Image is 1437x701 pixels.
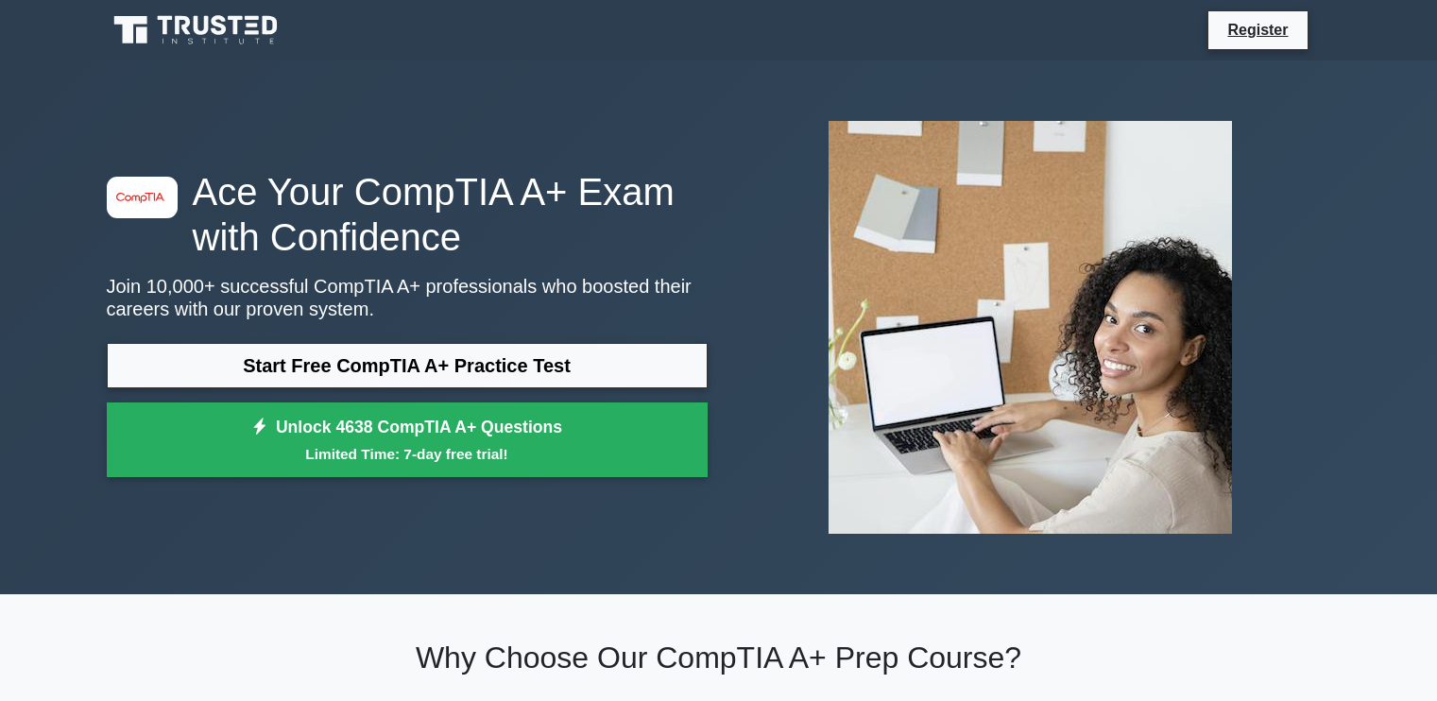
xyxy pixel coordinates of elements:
a: Register [1216,18,1299,42]
small: Limited Time: 7-day free trial! [130,443,684,465]
a: Unlock 4638 CompTIA A+ QuestionsLimited Time: 7-day free trial! [107,402,708,478]
h2: Why Choose Our CompTIA A+ Prep Course? [107,640,1331,675]
a: Start Free CompTIA A+ Practice Test [107,343,708,388]
h1: Ace Your CompTIA A+ Exam with Confidence [107,169,708,260]
p: Join 10,000+ successful CompTIA A+ professionals who boosted their careers with our proven system. [107,275,708,320]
